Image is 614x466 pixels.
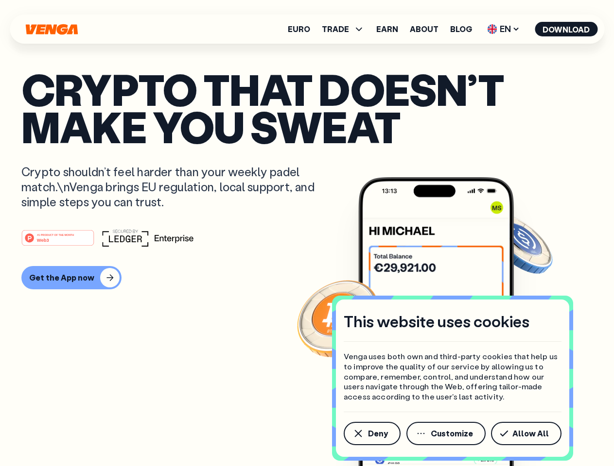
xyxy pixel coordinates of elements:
div: Get the App now [29,273,94,283]
a: Blog [450,25,472,33]
span: TRADE [322,25,349,33]
svg: Home [24,24,79,35]
a: Get the App now [21,266,593,289]
a: #1 PRODUCT OF THE MONTHWeb3 [21,235,94,248]
a: About [410,25,439,33]
span: EN [484,21,523,37]
button: Get the App now [21,266,122,289]
img: flag-uk [487,24,497,34]
button: Customize [406,422,486,445]
img: Bitcoin [295,274,383,362]
span: Customize [431,430,473,437]
img: USDC coin [485,209,555,279]
h4: This website uses cookies [344,311,529,332]
a: Euro [288,25,310,33]
button: Deny [344,422,401,445]
tspan: #1 PRODUCT OF THE MONTH [37,233,74,236]
button: Allow All [491,422,561,445]
a: Earn [376,25,398,33]
span: TRADE [322,23,365,35]
span: Allow All [512,430,549,437]
tspan: Web3 [37,237,49,242]
span: Deny [368,430,388,437]
p: Crypto that doesn’t make you sweat [21,70,593,145]
p: Venga uses both own and third-party cookies that help us to improve the quality of our service by... [344,351,561,402]
button: Download [535,22,597,36]
p: Crypto shouldn’t feel harder than your weekly padel match.\nVenga brings EU regulation, local sup... [21,164,329,210]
